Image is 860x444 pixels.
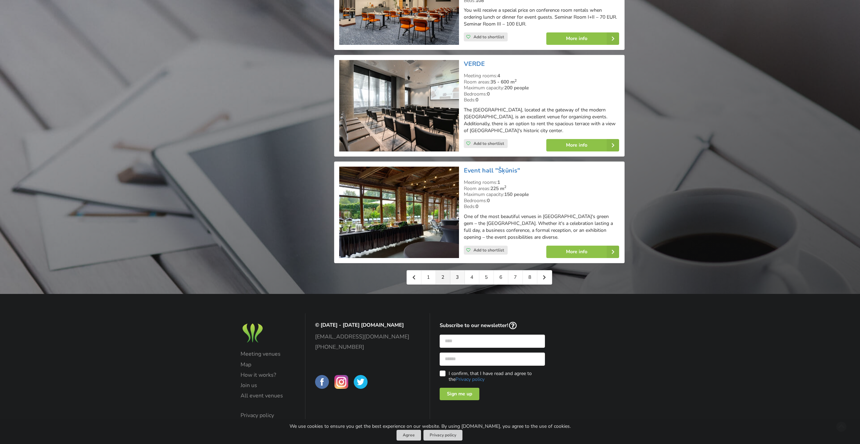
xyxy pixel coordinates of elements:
a: Privacy policy [423,430,462,441]
a: Map [241,362,296,368]
a: [PHONE_NUMBER] [315,344,420,350]
a: [EMAIL_ADDRESS][DOMAIN_NAME] [315,334,420,340]
a: 7 [508,270,523,284]
strong: 150 people [504,191,529,198]
a: Event hall "Šķūnis" [464,166,520,175]
strong: 1 [497,179,500,186]
p: One of the most beautiful venues in [GEOGRAPHIC_DATA]'s green gem – the [GEOGRAPHIC_DATA]. Whethe... [464,213,619,241]
a: All event venues [241,393,296,399]
p: © [DATE] - [DATE] [DOMAIN_NAME] [315,322,420,328]
a: Join us [241,382,296,388]
span: Add to shortlist [473,141,504,146]
a: More info [546,246,619,258]
label: I confirm, that I have read and agree to the [440,371,545,382]
sup: 2 [504,184,506,189]
button: Agree [397,430,421,441]
div: Maximum capacity: [464,85,619,91]
img: BalticMeetingRooms on Facebook [315,375,329,389]
img: BalticMeetingRooms on Twitter [354,375,368,389]
p: Subscribe to our newsletter! [440,322,545,330]
span: Add to shortlist [473,247,504,253]
span: Add to shortlist [473,34,504,40]
div: Bedrooms: [464,198,619,204]
strong: 225 m [490,185,506,192]
div: Room areas: [464,186,619,192]
img: Conference centre | Riga | VERDE [339,60,459,151]
a: Privacy policy [241,412,296,418]
div: Beds: [464,204,619,210]
strong: 0 [476,203,478,210]
a: 3 [450,270,465,284]
a: Meeting venues [241,351,296,357]
div: Room areas: [464,79,619,85]
a: 2 [436,270,450,284]
a: 4 [465,270,479,284]
strong: 0 [487,197,490,204]
div: Sign me up [440,388,479,400]
img: BalticMeetingRooms on Instagram [334,375,348,389]
strong: 0 [487,91,490,97]
a: More info [546,139,619,151]
strong: 200 people [504,85,529,91]
strong: 35 - 600 m [490,79,517,85]
a: Privacy policy [456,376,485,383]
div: Bedrooms: [464,91,619,97]
a: How it works? [241,372,296,378]
div: Beds: [464,97,619,103]
div: Maximum capacity: [464,191,619,198]
img: Baltic Meeting Rooms [241,322,265,344]
a: VERDE [464,60,485,68]
div: Meeting rooms: [464,73,619,79]
div: Meeting rooms: [464,179,619,186]
strong: 4 [497,72,500,79]
a: 8 [523,270,537,284]
sup: 2 [515,78,517,83]
a: 6 [494,270,508,284]
a: 1 [421,270,436,284]
a: More info [546,32,619,45]
p: The [GEOGRAPHIC_DATA], located at the gateway of the modern [GEOGRAPHIC_DATA], is an excellent ve... [464,107,619,134]
p: You will receive a special price on conference room rentals when ordering lunch or dinner for eve... [464,7,619,28]
strong: 0 [476,97,478,103]
a: 5 [479,270,494,284]
img: Unusual venues | Riga | Event hall "Šķūnis" [339,167,459,258]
